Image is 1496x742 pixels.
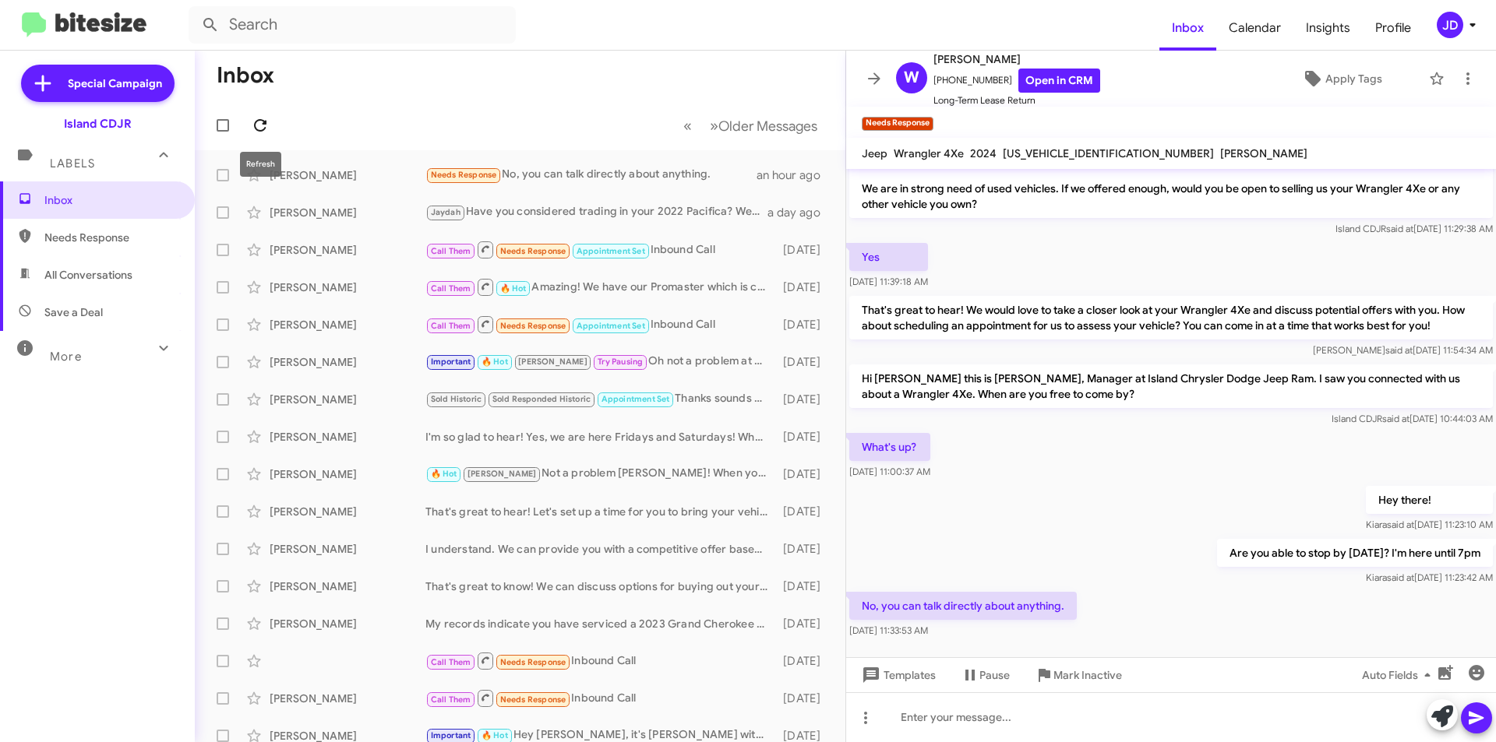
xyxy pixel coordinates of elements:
p: Yes [849,243,928,271]
button: Next [700,110,827,142]
div: [PERSON_NAME] [270,205,425,220]
h1: Inbox [217,63,274,88]
span: More [50,350,82,364]
div: [DATE] [775,242,833,258]
div: Oh not a problem at all [PERSON_NAME] I completely understand! I am here to help when you are ready! [425,353,775,371]
span: [PERSON_NAME] [DATE] 11:54:34 AM [1313,344,1493,356]
span: 🔥 Hot [482,357,508,367]
span: Appointment Set [577,321,645,331]
div: [PERSON_NAME] [270,466,425,482]
button: Previous [674,110,701,142]
span: Wrangler 4Xe [894,146,964,160]
span: Needs Response [500,657,566,667]
span: Call Them [431,246,471,256]
span: Important [431,357,471,367]
span: Special Campaign [68,76,162,91]
span: Jaydah [431,207,460,217]
button: Apply Tags [1261,65,1421,93]
span: Templates [859,661,936,689]
span: [PERSON_NAME] [518,357,587,367]
span: Call Them [431,657,471,667]
p: That's great to hear! We would love to take a closer look at your Wrangler 4Xe and discuss potent... [849,296,1493,339]
span: 🔥 Hot [500,283,527,294]
input: Search [189,6,516,44]
a: Special Campaign [21,65,175,102]
span: Appointment Set [602,394,670,404]
span: [PHONE_NUMBER] [933,69,1100,93]
div: [DATE] [775,392,833,407]
span: Pause [979,661,1010,689]
button: Templates [846,661,948,689]
div: Have you considered trading in your 2022 Pacifica? We did just get in the all new 2026 models! [425,203,767,221]
div: [DATE] [775,578,833,594]
div: [PERSON_NAME] [270,691,425,706]
div: [PERSON_NAME] [270,242,425,258]
span: Sold Historic [431,394,482,404]
span: » [710,116,718,135]
div: No, you can talk directly about anything. [425,166,757,184]
span: Labels [50,156,95,171]
span: Try Pausing [598,357,643,367]
span: Kiara [DATE] 11:23:10 AM [1366,519,1493,530]
div: [DATE] [775,354,833,370]
div: That's great to know! We can discuss options for buying out your lease. Would you like to schedul... [425,578,775,594]
span: Call Them [431,695,471,705]
span: Auto Fields [1362,661,1437,689]
span: Island CDJR [DATE] 10:44:03 AM [1332,413,1493,424]
div: My records indicate you have serviced a 2023 Grand Cherokee with us! Are you still driving it? [425,616,775,631]
span: Mark Inactive [1053,661,1122,689]
span: [DATE] 11:00:37 AM [849,466,930,477]
a: Calendar [1216,5,1293,51]
span: Insights [1293,5,1363,51]
span: Needs Response [500,321,566,331]
div: [PERSON_NAME] [270,392,425,407]
span: Needs Response [500,246,566,256]
div: JD [1437,12,1463,38]
span: [DATE] 11:39:18 AM [849,276,928,287]
span: said at [1387,571,1414,583]
span: Needs Response [500,695,566,705]
span: Apply Tags [1325,65,1382,93]
div: a day ago [767,205,833,220]
nav: Page navigation example [675,110,827,142]
div: Inbound Call [425,240,775,259]
span: Important [431,730,471,740]
div: [PERSON_NAME] [270,541,425,557]
p: Hi [PERSON_NAME] this is [PERSON_NAME], Manager at Island Chrysler Dodge Jeep Ram. I saw you conn... [849,364,1493,408]
span: [PERSON_NAME] [467,469,537,479]
span: « [683,116,692,135]
small: Needs Response [862,117,933,131]
span: said at [1387,519,1414,530]
span: [PERSON_NAME] [933,50,1100,69]
div: [DATE] [775,317,833,332]
span: Jeep [862,146,887,160]
span: W [904,65,919,90]
div: [DATE] [775,429,833,445]
div: [PERSON_NAME] [270,616,425,631]
div: [PERSON_NAME] [270,578,425,594]
div: [PERSON_NAME] [270,317,425,332]
span: Sold Responded Historic [492,394,591,404]
span: Kiara [DATE] 11:23:42 AM [1366,571,1493,583]
p: What's up? [849,433,930,461]
div: [PERSON_NAME] [270,429,425,445]
div: Amazing! We have our Promaster which is comparable to the Ford Transit! When are you able to stop... [425,277,775,297]
span: said at [1385,344,1413,356]
span: 🔥 Hot [431,469,457,479]
button: Auto Fields [1350,661,1449,689]
a: Open in CRM [1018,69,1100,93]
div: [PERSON_NAME] [270,280,425,295]
div: [DATE] [775,504,833,519]
span: All Conversations [44,267,132,283]
p: No, you can talk directly about anything. [849,592,1077,620]
p: Hey there! [1366,486,1493,514]
div: [DATE] [775,691,833,706]
div: That's great to hear! Let's set up a time for you to bring your vehicle in. When are you available? [425,504,775,519]
div: I'm so glad to hear! Yes, we are here Fridays and Saturdays! When would be best for you? [425,429,775,445]
div: [DATE] [775,466,833,482]
span: [US_VEHICLE_IDENTIFICATION_NUMBER] [1003,146,1214,160]
a: Inbox [1159,5,1216,51]
button: Pause [948,661,1022,689]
